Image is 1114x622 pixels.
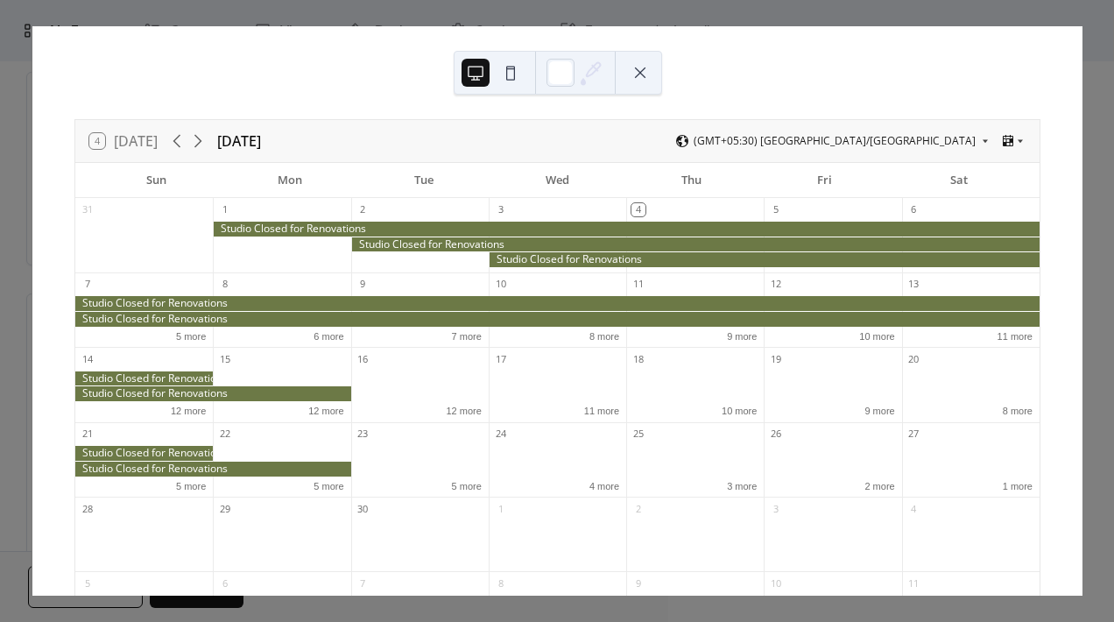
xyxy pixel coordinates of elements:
div: Studio Closed for Renovations [213,222,1040,237]
button: 10 more [852,328,901,343]
div: Studio Closed for Renovations [75,371,213,386]
div: Sat [892,163,1026,198]
div: 19 [769,352,782,365]
div: 25 [631,428,645,441]
button: 5 more [169,477,213,492]
div: 23 [356,428,370,441]
button: 11 more [991,328,1040,343]
button: 5 more [169,328,213,343]
div: Studio Closed for Renovations [75,386,351,401]
div: Wed [490,163,624,198]
div: 3 [769,502,782,515]
div: 5 [81,576,94,590]
div: 15 [218,352,231,365]
span: (GMT+05:30) [GEOGRAPHIC_DATA]/[GEOGRAPHIC_DATA] [694,136,976,146]
button: 7 more [445,328,489,343]
div: 4 [631,203,645,216]
button: 1 more [996,477,1040,492]
div: Studio Closed for Renovations [351,237,1040,252]
div: Tue [356,163,490,198]
div: 7 [81,278,94,291]
div: 3 [494,203,507,216]
div: 1 [218,203,231,216]
div: 8 [218,278,231,291]
button: 10 more [715,402,764,417]
div: 22 [218,428,231,441]
div: 2 [356,203,370,216]
div: 2 [631,502,645,515]
div: 11 [631,278,645,291]
div: Sun [89,163,223,198]
button: 8 more [996,402,1040,417]
button: 9 more [857,402,901,417]
div: 1 [494,502,507,515]
button: 3 more [720,477,764,492]
button: 4 more [582,477,626,492]
div: Thu [624,163,758,198]
div: 11 [907,576,920,590]
button: 5 more [445,477,489,492]
div: 29 [218,502,231,515]
div: Studio Closed for Renovations [75,446,213,461]
div: 10 [769,576,782,590]
div: 9 [356,278,370,291]
div: 28 [81,502,94,515]
button: 11 more [577,402,626,417]
button: 12 more [301,402,350,417]
button: 2 more [857,477,901,492]
div: 5 [769,203,782,216]
button: 8 more [582,328,626,343]
div: 27 [907,428,920,441]
div: 20 [907,352,920,365]
div: 24 [494,428,507,441]
div: 30 [356,502,370,515]
div: 14 [81,352,94,365]
div: Studio Closed for Renovations [489,252,1040,267]
div: 7 [356,576,370,590]
div: 6 [218,576,231,590]
button: 9 more [720,328,764,343]
div: 10 [494,278,507,291]
div: 31 [81,203,94,216]
div: 21 [81,428,94,441]
div: Studio Closed for Renovations [75,312,1040,327]
div: Studio Closed for Renovations [75,462,351,477]
div: 9 [631,576,645,590]
div: 12 [769,278,782,291]
div: 17 [494,352,507,365]
div: 26 [769,428,782,441]
div: 13 [907,278,920,291]
div: 8 [494,576,507,590]
button: 5 more [307,477,350,492]
div: Studio Closed for Renovations [75,296,1040,311]
button: 6 more [307,328,350,343]
div: Mon [223,163,357,198]
div: Fri [758,163,892,198]
div: 6 [907,203,920,216]
div: 18 [631,352,645,365]
div: 4 [907,502,920,515]
button: 12 more [439,402,488,417]
div: 16 [356,352,370,365]
div: [DATE] [217,131,261,152]
button: 12 more [164,402,213,417]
